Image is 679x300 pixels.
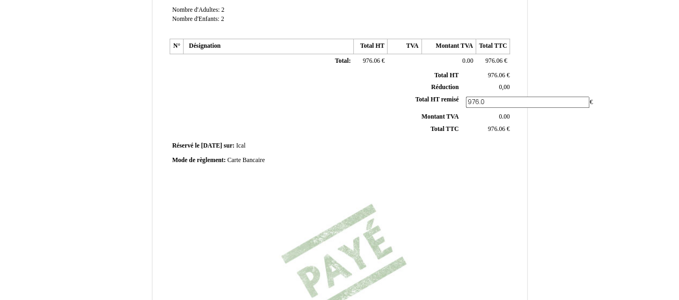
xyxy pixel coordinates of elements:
span: Total HT [434,72,458,79]
span: 976.06 [363,57,380,64]
span: sur: [224,142,235,149]
td: € [461,70,512,82]
th: N° [170,39,183,54]
td: € [353,54,387,69]
th: Total TTC [476,39,510,54]
span: Total: [335,57,351,64]
iframe: Chat [633,252,671,292]
span: [DATE] [201,142,222,149]
th: Total HT [353,39,387,54]
span: 2 [221,6,224,13]
th: TVA [388,39,421,54]
span: 976.06 [488,126,505,133]
th: Montant TVA [421,39,476,54]
td: € [461,123,512,135]
span: Nombre d'Adultes: [172,6,220,13]
span: Carte Bancaire [227,157,265,164]
span: Nombre d'Enfants: [172,16,220,23]
span: 976.06 [485,57,502,64]
span: Total HT remisé [415,96,458,103]
span: 976.06 [488,72,505,79]
span: 0.00 [499,113,509,120]
span: Réduction [431,84,458,91]
span: 0.00 [462,57,473,64]
span: Ical [236,142,246,149]
span: Mode de règlement: [172,157,226,164]
span: Réservé le [172,142,200,149]
span: 0,00 [499,84,509,91]
span: Total TTC [430,126,458,133]
td: € [461,94,512,111]
span: 2 [221,16,224,23]
th: Désignation [183,39,353,54]
span: Montant TVA [421,113,458,120]
td: € [476,54,510,69]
